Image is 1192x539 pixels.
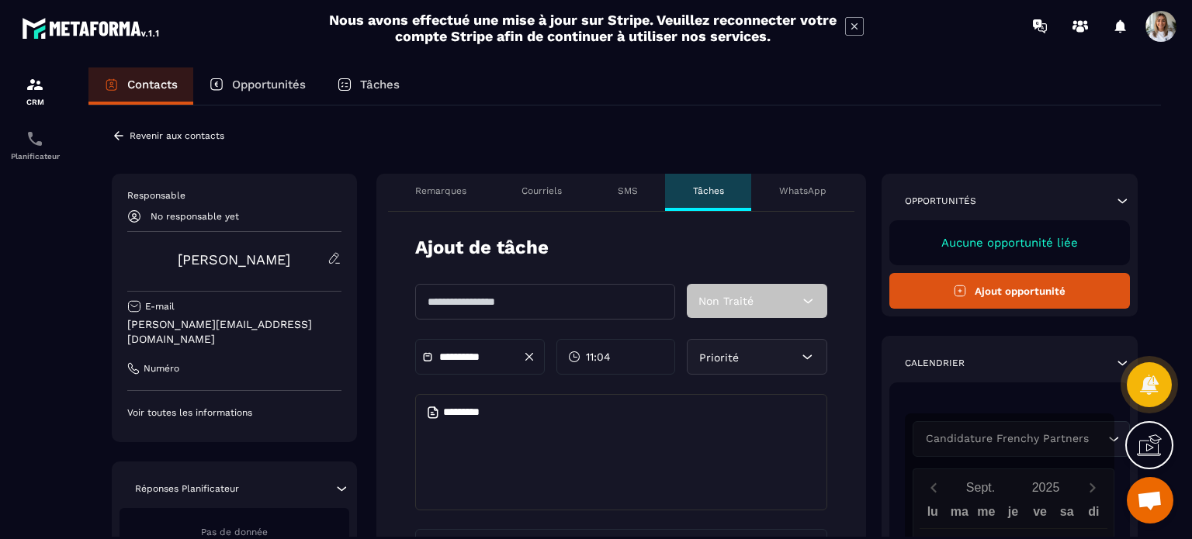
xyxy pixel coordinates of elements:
span: Priorité [699,351,739,364]
p: Opportunités [905,195,976,207]
h2: Nous avons effectué une mise à jour sur Stripe. Veuillez reconnecter votre compte Stripe afin de ... [328,12,837,44]
span: Pas de donnée [201,527,268,537]
a: Opportunités [193,67,321,105]
p: CRM [4,98,66,106]
span: Non Traité [698,295,754,307]
p: Voir toutes les informations [127,406,341,419]
div: Ouvrir le chat [1127,477,1173,523]
p: Tâches [360,78,400,92]
p: Courriels [521,185,562,197]
img: formation [26,75,44,94]
p: Calendrier [905,357,965,369]
p: Tâches [693,185,724,197]
p: WhatsApp [779,185,826,197]
img: logo [22,14,161,42]
p: E-mail [145,300,175,313]
p: Revenir aux contacts [130,130,224,141]
a: formationformationCRM [4,64,66,118]
p: Opportunités [232,78,306,92]
p: Remarques [415,185,466,197]
span: 11:04 [586,349,611,365]
p: Aucune opportunité liée [905,236,1115,250]
p: Contacts [127,78,178,92]
button: Ajout opportunité [889,273,1131,309]
img: scheduler [26,130,44,148]
p: Numéro [144,362,179,375]
a: schedulerschedulerPlanificateur [4,118,66,172]
p: SMS [618,185,638,197]
p: [PERSON_NAME][EMAIL_ADDRESS][DOMAIN_NAME] [127,317,341,347]
p: No responsable yet [151,211,239,222]
p: Planificateur [4,152,66,161]
a: Tâches [321,67,415,105]
p: Réponses Planificateur [135,482,239,495]
a: [PERSON_NAME] [178,251,290,268]
a: Contacts [88,67,193,105]
p: Ajout de tâche [415,235,549,261]
p: Responsable [127,189,341,202]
